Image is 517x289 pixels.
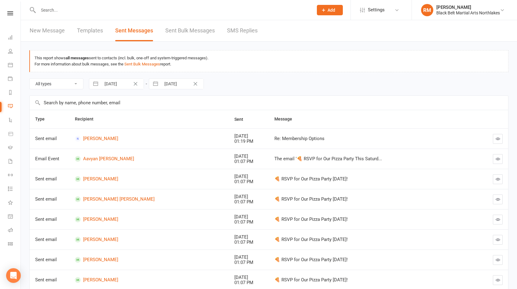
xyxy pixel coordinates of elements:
[227,20,258,41] a: SMS Replies
[130,80,141,87] button: Clear Date
[35,55,504,61] div: This report shows sent to contacts (incl. bulk, one-off and system-triggered messages).
[75,196,223,202] a: [PERSON_NAME] [PERSON_NAME]
[75,217,223,222] a: [PERSON_NAME]
[234,117,250,122] span: Sent
[75,156,223,162] a: Aavyan [PERSON_NAME]
[234,179,263,184] div: 01:07 PM
[35,61,504,67] div: For more information about bulk messages, see the report.
[66,56,89,60] strong: all messages
[35,176,64,182] div: Sent email
[30,96,508,110] input: Search by name, phone number, email
[274,257,463,262] div: 🍕 RSVP for Our Pizza Party [DATE]!
[6,268,21,283] div: Open Intercom Messenger
[274,176,463,182] div: 🍕 RSVP for Our Pizza Party [DATE]!
[69,110,229,128] th: Recipient
[8,72,20,86] a: Payments
[234,174,263,179] div: [DATE]
[436,5,500,10] div: [PERSON_NAME]
[30,110,69,128] th: Type
[36,6,309,14] input: Search...
[8,86,20,100] a: Reports
[75,237,223,243] a: [PERSON_NAME]
[421,4,433,16] div: RM
[234,260,263,265] div: 01:07 PM
[8,128,20,141] a: Product Sales
[234,235,263,240] div: [DATE]
[274,277,463,283] div: 🍕 RSVP for Our Pizza Party [DATE]!
[115,20,153,41] a: Sent Messages
[234,134,263,139] div: [DATE]
[75,176,223,182] a: [PERSON_NAME]
[165,20,215,41] a: Sent Bulk Messages
[269,110,468,128] th: Message
[274,156,463,161] div: The email '🍕 RSVP for Our Pizza Party This Saturd...
[161,79,204,89] input: To
[75,257,223,263] a: [PERSON_NAME]
[234,159,263,164] div: 01:07 PM
[35,237,64,242] div: Sent email
[8,59,20,72] a: Calendar
[234,275,263,280] div: [DATE]
[328,8,335,13] span: Add
[75,136,223,142] a: [PERSON_NAME]
[8,210,20,224] a: General attendance kiosk mode
[8,45,20,59] a: People
[234,255,263,260] div: [DATE]
[234,116,250,123] button: Sent
[234,220,263,225] div: 01:07 PM
[436,10,500,16] div: Black Belt Martial Arts Northlakes
[234,139,263,144] div: 01:19 PM
[274,197,463,202] div: 🍕 RSVP for Our Pizza Party [DATE]!
[35,217,64,222] div: Sent email
[274,136,463,141] div: Re: Membership Options
[101,79,144,89] input: From
[234,214,263,220] div: [DATE]
[234,240,263,245] div: 01:07 PM
[30,20,65,41] a: New Message
[234,194,263,199] div: [DATE]
[8,224,20,238] a: Roll call kiosk mode
[8,196,20,210] a: What's New
[8,238,20,251] a: Class kiosk mode
[35,257,64,262] div: Sent email
[368,3,385,17] span: Settings
[124,62,160,66] a: Sent Bulk Messages
[35,277,64,283] div: Sent email
[8,31,20,45] a: Dashboard
[234,154,263,159] div: [DATE]
[317,5,343,15] button: Add
[234,199,263,205] div: 01:07 PM
[274,237,463,242] div: 🍕 RSVP for Our Pizza Party [DATE]!
[35,156,64,161] div: Email Event
[35,197,64,202] div: Sent email
[35,136,64,141] div: Sent email
[274,217,463,222] div: 🍕 RSVP for Our Pizza Party [DATE]!
[190,80,201,87] button: Clear Date
[75,277,223,283] a: [PERSON_NAME]
[77,20,103,41] a: Templates
[234,280,263,285] div: 01:07 PM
